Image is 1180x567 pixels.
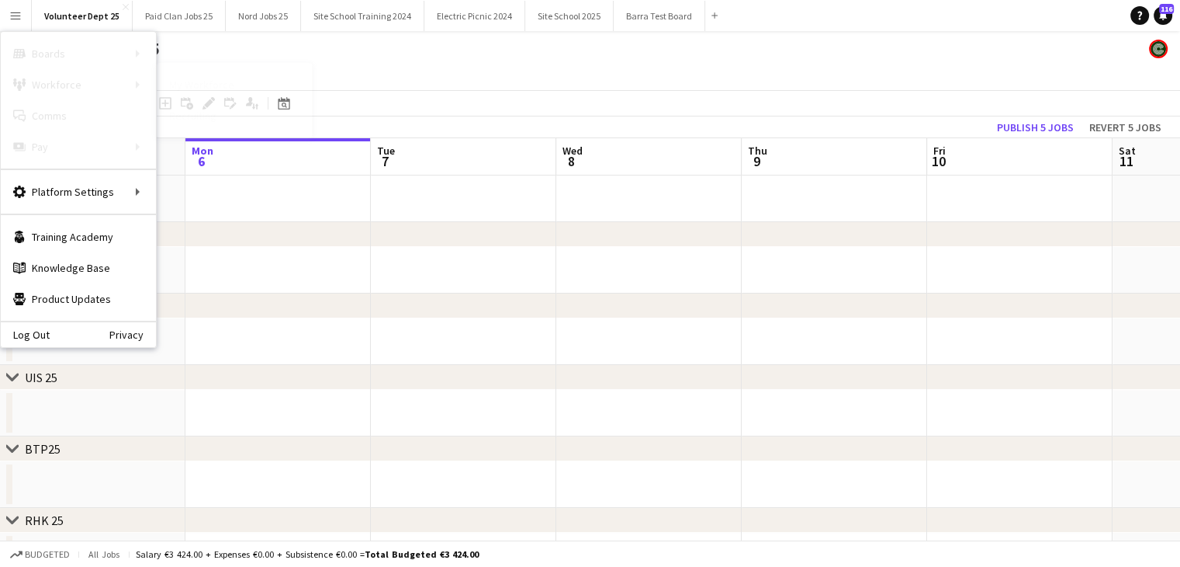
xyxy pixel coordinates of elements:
button: Nord Jobs 25 [226,1,301,31]
span: Fri [933,144,946,158]
span: 10 [931,152,946,170]
span: 7 [375,152,395,170]
span: 11 [1116,152,1136,170]
a: 116 [1154,6,1172,25]
button: Volunteer Dept 25 [32,1,133,31]
span: Mon [192,144,213,158]
a: Recruiting [157,100,312,131]
span: Budgeted [25,549,70,560]
span: Tue [377,144,395,158]
div: Salary €3 424.00 + Expenses €0.00 + Subsistence €0.00 = [136,548,479,560]
app-user-avatar: Volunteer Department [1149,40,1168,58]
button: Paid Clan Jobs 25 [133,1,226,31]
button: Budgeted [8,546,72,563]
span: Total Budgeted €3 424.00 [365,548,479,560]
a: Training Academy [1,221,156,252]
div: RHK 25 [25,513,64,528]
div: Pay [1,131,156,162]
div: Workforce [1,69,156,100]
button: Site School 2025 [525,1,614,31]
div: Boards [1,38,156,69]
span: 6 [189,152,213,170]
a: My Workforce [157,69,312,100]
span: 9 [746,152,767,170]
button: Barra Test Board [614,1,705,31]
a: Product Updates [1,283,156,315]
a: Log Out [1,329,50,341]
span: Sat [1119,144,1136,158]
span: 8 [560,152,583,170]
a: Privacy [109,329,156,341]
span: Thu [748,144,767,158]
button: Publish 5 jobs [991,117,1080,137]
button: Site School Training 2024 [301,1,424,31]
div: UIS 25 [25,370,57,385]
button: Electric Picnic 2024 [424,1,525,31]
div: Platform Settings [1,176,156,207]
a: Comms [1,100,156,131]
button: Revert 5 jobs [1083,117,1168,137]
span: Wed [562,144,583,158]
a: Knowledge Base [1,252,156,283]
span: All jobs [85,548,123,560]
span: 116 [1159,4,1174,14]
div: BTP25 [25,441,61,457]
